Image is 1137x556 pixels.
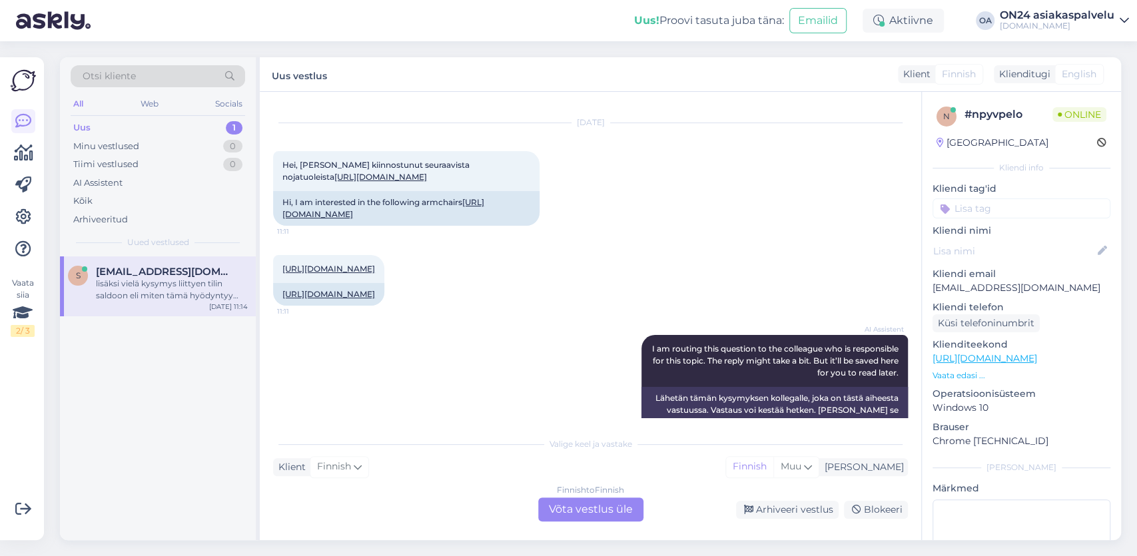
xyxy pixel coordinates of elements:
span: Muu [781,460,801,472]
p: Brauser [933,420,1110,434]
p: Windows 10 [933,401,1110,415]
a: [URL][DOMAIN_NAME] [282,264,375,274]
span: n [943,111,950,121]
div: All [71,95,86,113]
a: ON24 asiakaspalvelu[DOMAIN_NAME] [1000,10,1129,31]
div: Minu vestlused [73,140,139,153]
input: Lisa nimi [933,244,1095,258]
div: Klient [273,460,306,474]
span: 11:11 [277,226,327,236]
span: I am routing this question to the colleague who is responsible for this topic. The reply might ta... [652,344,901,378]
div: [PERSON_NAME] [933,461,1110,473]
div: lisäksi vielä kysymys liittyen tilin saldoon eli miten tämä hyödyntyy ostaessa. Minulla on tällä ... [96,278,248,302]
div: Klienditugi [994,67,1050,81]
span: 11:11 [277,306,327,316]
div: OA [976,11,994,30]
div: ON24 asiakaspalvelu [1000,10,1114,21]
p: Kliendi telefon [933,300,1110,314]
div: Kliendi info [933,162,1110,174]
div: AI Assistent [73,176,123,190]
span: Finnish [317,459,351,474]
p: Märkmed [933,481,1110,495]
div: Valige keel ja vastake [273,438,908,450]
span: Online [1052,107,1106,122]
span: English [1062,67,1096,81]
div: Arhiveeri vestlus [736,501,839,519]
div: 0 [223,140,242,153]
p: Kliendi nimi [933,224,1110,238]
img: Askly Logo [11,68,36,93]
div: Lähetän tämän kysymyksen kollegalle, joka on tästä aiheesta vastuussa. Vastaus voi kestää hetken.... [641,387,908,433]
div: Arhiveeritud [73,213,128,226]
div: 2 / 3 [11,325,35,337]
input: Lisa tag [933,198,1110,218]
div: [DOMAIN_NAME] [1000,21,1114,31]
div: Finnish [726,457,773,477]
div: Võta vestlus üle [538,497,643,521]
p: Operatsioonisüsteem [933,387,1110,401]
b: Uus! [634,14,659,27]
div: Hi, I am interested in the following armchairs [273,191,540,226]
span: sannaojanen8@gmail.com [96,266,234,278]
label: Uus vestlus [272,65,327,83]
div: [GEOGRAPHIC_DATA] [937,136,1048,150]
div: 1 [226,121,242,135]
span: Hei, [PERSON_NAME] kiinnostunut seuraavista nojatuoleista [282,160,472,182]
div: Aktiivne [863,9,944,33]
p: [EMAIL_ADDRESS][DOMAIN_NAME] [933,281,1110,295]
div: Klient [898,67,931,81]
p: Chrome [TECHNICAL_ID] [933,434,1110,448]
p: Kliendi tag'id [933,182,1110,196]
div: 0 [223,158,242,171]
a: [URL][DOMAIN_NAME] [933,352,1037,364]
p: Vaata edasi ... [933,370,1110,382]
span: Otsi kliente [83,69,136,83]
div: Vaata siia [11,277,35,337]
div: # npyvpelo [964,107,1052,123]
p: Kliendi email [933,267,1110,281]
div: Proovi tasuta juba täna: [634,13,784,29]
div: [DATE] [273,117,908,129]
span: Uued vestlused [127,236,189,248]
span: Finnish [942,67,976,81]
div: [DATE] 11:14 [209,302,248,312]
div: Finnish to Finnish [557,484,624,496]
a: [URL][DOMAIN_NAME] [334,172,427,182]
span: s [76,270,81,280]
div: Socials [212,95,245,113]
div: Kõik [73,194,93,208]
a: [URL][DOMAIN_NAME] [282,289,375,299]
div: Web [138,95,161,113]
button: Emailid [789,8,847,33]
div: Blokeeri [844,501,908,519]
div: Tiimi vestlused [73,158,139,171]
div: Küsi telefoninumbrit [933,314,1040,332]
p: Klienditeekond [933,338,1110,352]
span: AI Assistent [854,324,904,334]
div: [PERSON_NAME] [819,460,904,474]
div: Uus [73,121,91,135]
